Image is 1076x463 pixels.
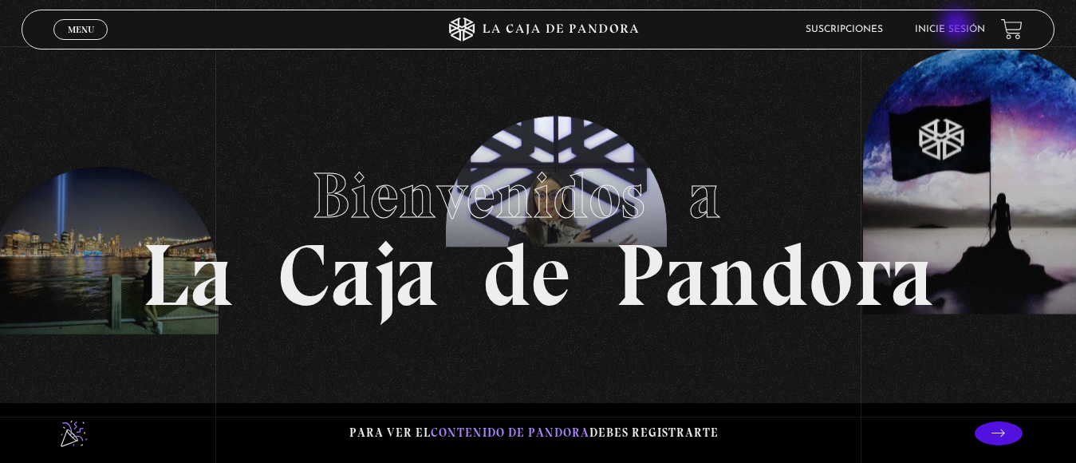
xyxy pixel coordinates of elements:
a: View your shopping cart [1001,18,1023,40]
span: Cerrar [62,38,100,49]
h1: La Caja de Pandora [142,144,934,319]
p: Para ver el debes registrarte [349,422,719,444]
a: Inicie sesión [915,25,985,34]
span: Menu [68,25,94,34]
span: contenido de Pandora [431,425,589,440]
a: Suscripciones [806,25,883,34]
span: Bienvenidos a [312,157,765,234]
